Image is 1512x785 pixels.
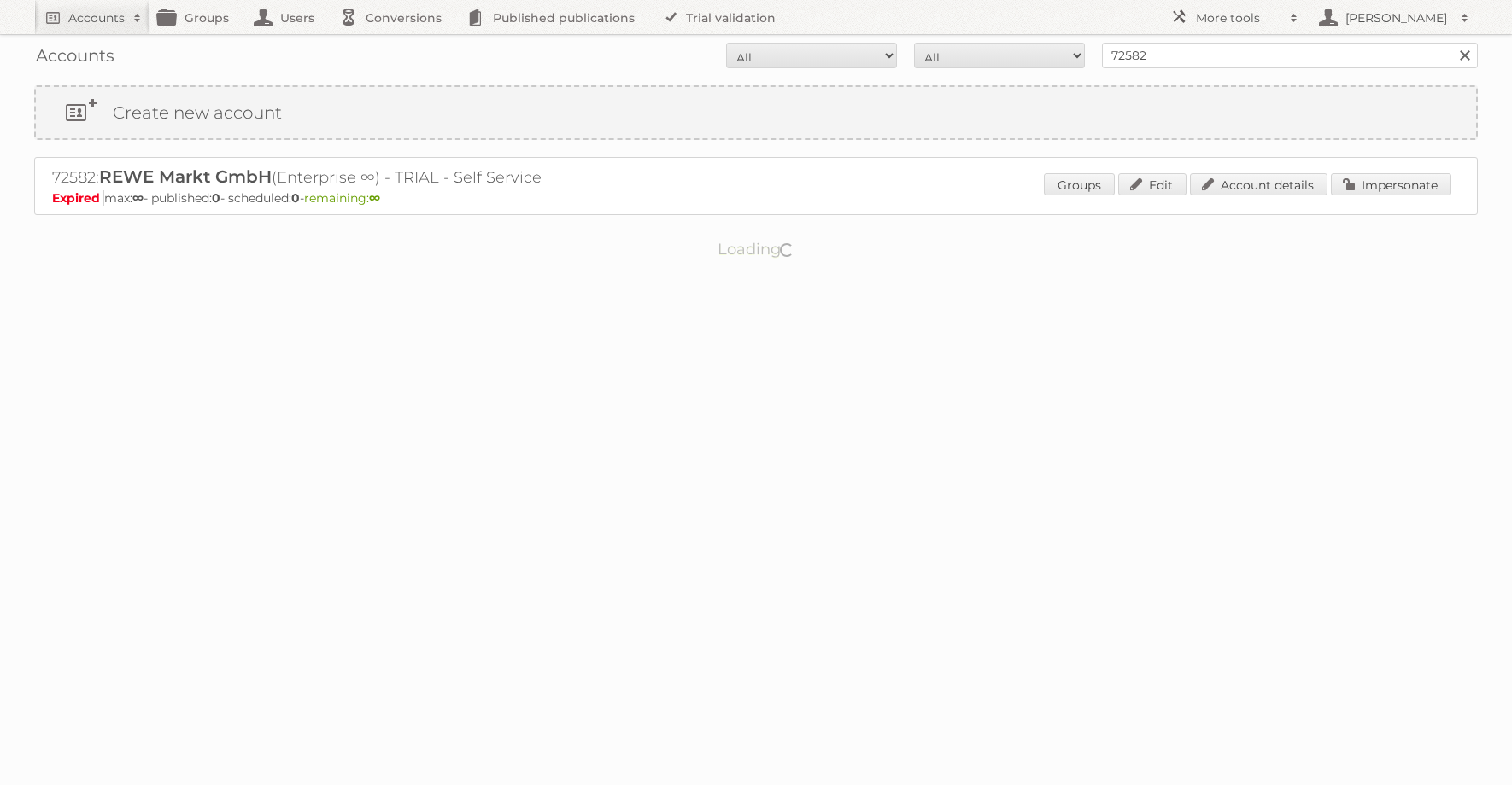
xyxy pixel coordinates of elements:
[1341,9,1452,26] h2: [PERSON_NAME]
[369,190,380,206] strong: ∞
[36,87,1476,138] a: Create new account
[1331,173,1451,195] a: Impersonate
[52,190,1460,206] p: max: - published: - scheduled: -
[1118,173,1187,195] a: Edit
[304,190,380,206] span: remaining:
[52,166,650,189] h2: 72582: (Enterprise ∞) - TRIAL - Self Service
[664,232,849,266] p: Loading
[1044,173,1115,195] a: Groups
[132,190,144,206] strong: ∞
[212,190,220,206] strong: 0
[1190,173,1327,195] a: Account details
[291,190,300,206] strong: 0
[68,9,125,26] h2: Accounts
[52,190,104,206] span: Expired
[1196,9,1281,26] h2: More tools
[99,166,272,187] span: REWE Markt GmbH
